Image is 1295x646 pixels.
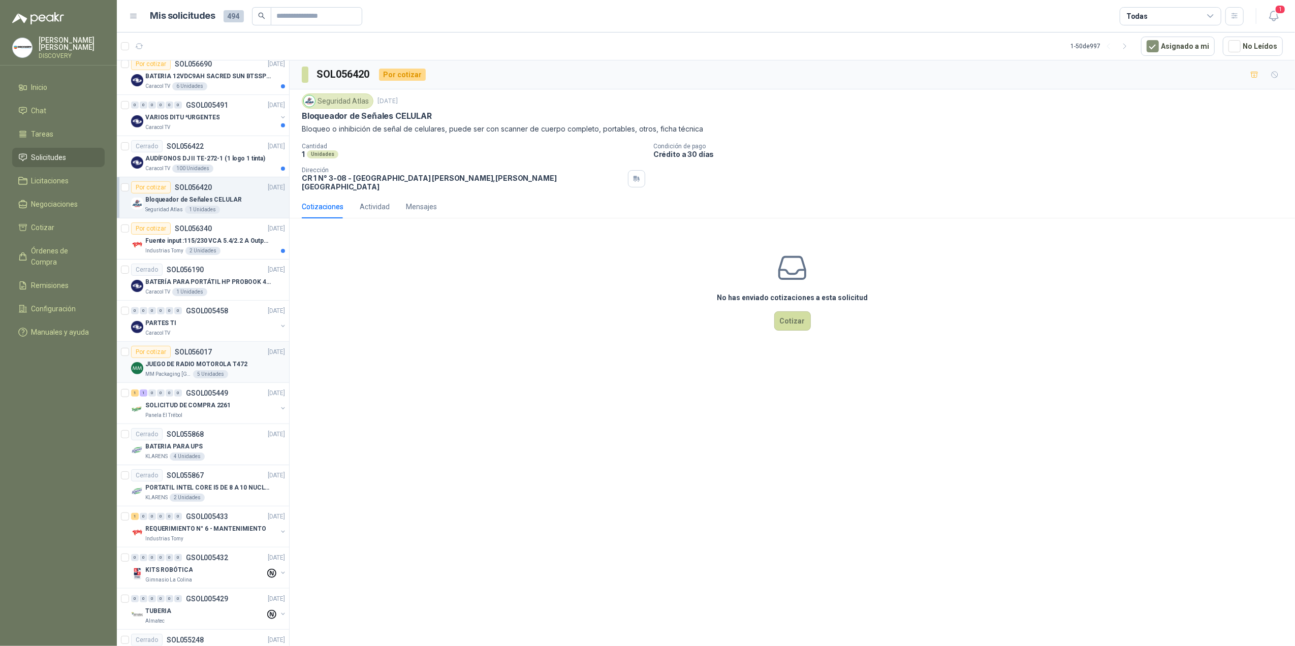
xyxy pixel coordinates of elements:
div: Seguridad Atlas [302,93,373,109]
a: Manuales y ayuda [12,322,105,342]
div: 0 [174,595,182,602]
div: Unidades [307,150,338,158]
div: 0 [148,554,156,561]
a: 1 1 0 0 0 0 GSOL005449[DATE] Company LogoSOLICITUD DE COMPRA 2261Panela El Trébol [131,387,287,419]
div: 0 [174,102,182,109]
img: Company Logo [131,609,143,621]
a: Chat [12,101,105,120]
div: 0 [157,513,165,520]
p: [PERSON_NAME] [PERSON_NAME] [39,37,105,51]
a: 0 0 0 0 0 0 GSOL005432[DATE] Company LogoKITS ROBÓTICAGimnasio La Colina [131,552,287,584]
p: Gimnasio La Colina [145,576,192,584]
p: GSOL005449 [186,390,228,397]
a: CerradoSOL055868[DATE] Company LogoBATERIA PARA UPSKLARENS4 Unidades [117,424,289,465]
p: Bloqueo o inhibición de señal de celulares, puede ser con scanner de cuerpo completo, portables, ... [302,123,1283,135]
img: Company Logo [131,403,143,415]
div: 0 [140,102,147,109]
p: Fuente input :115/230 VCA 5.4/2.2 A Output: 24 VDC 10 A 47-63 Hz [145,236,272,246]
p: Bloqueador de Señales CELULAR [145,195,242,205]
div: 6 Unidades [172,82,207,90]
a: Por cotizarSOL056690[DATE] Company LogoBATERIA 12VDC9AH SACRED SUN BTSSP12-9HRCaracol TV6 Unidades [117,54,289,95]
img: Company Logo [131,198,143,210]
img: Company Logo [131,239,143,251]
button: No Leídos [1223,37,1283,56]
p: [DATE] [268,142,285,151]
img: Logo peakr [12,12,64,24]
img: Company Logo [131,321,143,333]
p: TUBERIA [145,606,171,616]
p: SOL056190 [167,266,204,273]
div: 0 [166,102,173,109]
a: Órdenes de Compra [12,241,105,272]
p: DISCOVERY [39,53,105,59]
div: Mensajes [406,201,437,212]
div: 0 [157,307,165,314]
a: Licitaciones [12,171,105,190]
div: Todas [1126,11,1148,22]
p: Cantidad [302,143,645,150]
button: Asignado a mi [1141,37,1215,56]
span: Inicio [31,82,48,93]
p: JUEGO DE RADIO MOTOROLA T472 [145,360,247,369]
p: GSOL005433 [186,513,228,520]
p: Almatec [145,617,165,625]
div: Cerrado [131,264,163,276]
h3: No has enviado cotizaciones a esta solicitud [717,292,868,303]
div: 0 [131,102,139,109]
span: Licitaciones [31,175,69,186]
div: 1 - 50 de 997 [1070,38,1133,54]
div: 5 Unidades [193,370,228,378]
p: Industrias Tomy [145,247,183,255]
p: SOL055248 [167,636,204,643]
div: 1 [131,390,139,397]
img: Company Logo [131,444,143,457]
div: Cerrado [131,634,163,646]
div: Actividad [360,201,390,212]
img: Company Logo [131,156,143,169]
a: Solicitudes [12,148,105,167]
div: 0 [157,390,165,397]
p: [DATE] [268,224,285,234]
span: Configuración [31,303,76,314]
a: Cotizar [12,218,105,237]
p: 1 [302,150,305,158]
p: CR 1 N° 3-08 - [GEOGRAPHIC_DATA] [PERSON_NAME] , [PERSON_NAME][GEOGRAPHIC_DATA] [302,174,624,191]
p: [DATE] [268,512,285,522]
p: [DATE] [268,265,285,275]
p: MM Packaging [GEOGRAPHIC_DATA] [145,370,191,378]
div: 0 [174,554,182,561]
p: [DATE] [268,347,285,357]
div: 4 Unidades [170,453,205,461]
div: Cerrado [131,140,163,152]
a: Configuración [12,299,105,318]
div: 0 [148,102,156,109]
button: Cotizar [774,311,811,331]
p: Caracol TV [145,123,170,132]
p: KLARENS [145,453,168,461]
p: Caracol TV [145,288,170,296]
p: AUDÍFONOS DJ II TE-272-1 (1 logo 1 tinta) [145,154,265,164]
p: Caracol TV [145,82,170,90]
p: [DATE] [268,594,285,604]
p: [DATE] [268,389,285,398]
h3: SOL056420 [317,67,371,82]
a: Tareas [12,124,105,144]
img: Company Logo [131,280,143,292]
p: Bloqueador de Señales CELULAR [302,111,432,121]
p: [DATE] [268,430,285,439]
img: Company Logo [131,486,143,498]
p: KLARENS [145,494,168,502]
p: BATERIA PARA UPS [145,442,203,451]
a: CerradoSOL056422[DATE] Company LogoAUDÍFONOS DJ II TE-272-1 (1 logo 1 tinta)Caracol TV100 Unidades [117,136,289,177]
span: Cotizar [31,222,55,233]
p: GSOL005458 [186,307,228,314]
a: Inicio [12,78,105,97]
img: Company Logo [304,95,315,107]
p: Caracol TV [145,329,170,337]
span: Negociaciones [31,199,78,210]
div: 0 [157,102,165,109]
p: SOL056340 [175,225,212,232]
p: Seguridad Atlas [145,206,183,214]
p: Dirección [302,167,624,174]
p: SOLICITUD DE COMPRA 2261 [145,401,231,410]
